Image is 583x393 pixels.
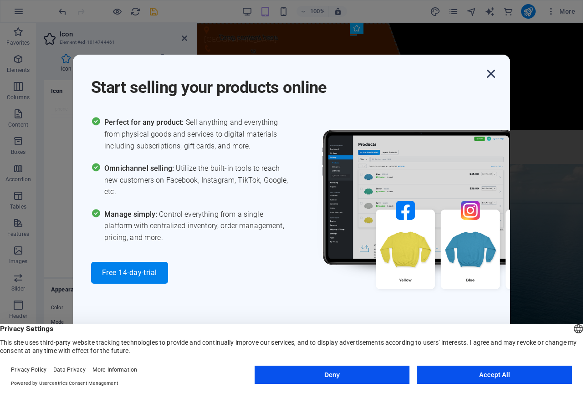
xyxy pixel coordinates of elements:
[20,354,31,357] button: 3
[104,117,291,152] span: Sell anything and everything from physical goods and services to digital materials including subs...
[102,269,157,276] span: Free 14-day-trial
[104,210,159,219] span: Manage simply:
[104,163,291,198] span: Utilize the built-in tools to reach new customers on Facebook, Instagram, TikTok, Google, etc.
[60,40,115,52] span: Paste clipboard
[11,40,61,52] span: Add elements
[104,209,291,244] span: Control everything from a single platform with centralized inventory, order management, pricing, ...
[307,117,581,316] img: promo_image.png
[91,66,483,98] h1: Start selling your products online
[91,262,168,284] button: Free 14-day-trial
[104,164,176,173] span: Omnichannel selling:
[20,332,31,335] button: 1
[104,118,185,127] span: Perfect for any product:
[20,343,31,346] button: 2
